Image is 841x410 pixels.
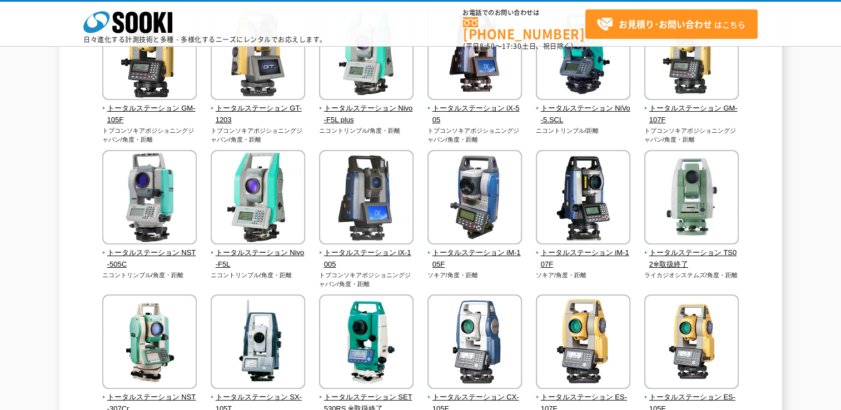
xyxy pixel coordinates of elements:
p: トプコンソキアポジショニングジャパン/角度・距離 [644,126,739,144]
a: トータルステーション GT-1203 [211,92,306,126]
p: ソキア/角度・距離 [536,271,631,280]
p: 日々進化する計測技術と多種・多様化するニーズにレンタルでお応えします。 [83,36,327,43]
img: トータルステーション iM-105F [427,150,522,247]
img: トータルステーション SET530RS ※取扱終了 [319,294,414,392]
span: (平日 ～ 土日、祝日除く) [463,41,573,51]
span: トータルステーション GT-1203 [211,103,306,126]
span: お電話でのお問い合わせは [463,9,585,16]
span: 8:50 [480,41,495,51]
p: ニコントリンブル/角度・距離 [211,271,306,280]
img: トータルステーション GM-105F [102,6,197,103]
img: トータルステーション ES-107F [536,294,630,392]
img: トータルステーション iX-1005 [319,150,414,247]
img: トータルステーション Nivo-F5L plus [319,6,414,103]
span: トータルステーション NST-505C [102,247,197,271]
a: トータルステーション Nivo-F5L plus [319,92,414,126]
a: トータルステーション NST-505C [102,237,197,270]
img: トータルステーション iM-107F [536,150,630,247]
p: ライカジオシステムズ/角度・距離 [644,271,739,280]
strong: お見積り･お問い合わせ [619,17,712,31]
img: トータルステーション TS02※取扱終了 [644,150,739,247]
img: トータルステーション NiVo-5.SCL [536,6,630,103]
a: トータルステーション TS02※取扱終了 [644,237,739,270]
span: トータルステーション GM-107F [644,103,739,126]
span: トータルステーション iX-505 [427,103,522,126]
p: ニコントリンブル/角度・距離 [102,271,197,280]
span: トータルステーション Nivo-F5L plus [319,103,414,126]
img: トータルステーション NST-307Cr [102,294,197,392]
a: トータルステーション Nivo-F5L [211,237,306,270]
p: トプコンソキアポジショニングジャパン/角度・距離 [102,126,197,144]
a: トータルステーション GM-107F [644,92,739,126]
a: トータルステーション NiVo-5.SCL [536,92,631,126]
a: トータルステーション iM-105F [427,237,522,270]
a: トータルステーション iX-505 [427,92,522,126]
p: トプコンソキアポジショニングジャパン/角度・距離 [211,126,306,144]
span: トータルステーション GM-105F [102,103,197,126]
img: トータルステーション CX-105F [427,294,522,392]
span: トータルステーション iM-107F [536,247,631,271]
img: トータルステーション GT-1203 [211,6,305,103]
a: お見積り･お問い合わせはこちら [585,9,758,39]
img: トータルステーション iX-505 [427,6,522,103]
p: ニコントリンブル/角度・距離 [319,126,414,136]
span: トータルステーション iM-105F [427,247,522,271]
img: トータルステーション Nivo-F5L [211,150,305,247]
p: ニコントリンブル/距離 [536,126,631,136]
span: トータルステーション Nivo-F5L [211,247,306,271]
img: トータルステーション GM-107F [644,6,739,103]
p: ソキア/角度・距離 [427,271,522,280]
a: トータルステーション iX-1005 [319,237,414,270]
span: トータルステーション NiVo-5.SCL [536,103,631,126]
img: トータルステーション SX-105T [211,294,305,392]
span: 17:30 [502,41,522,51]
span: トータルステーション TS02※取扱終了 [644,247,739,271]
span: トータルステーション iX-1005 [319,247,414,271]
p: トプコンソキアポジショニングジャパン/角度・距離 [319,271,414,289]
a: トータルステーション GM-105F [102,92,197,126]
span: はこちら [596,16,745,33]
a: トータルステーション iM-107F [536,237,631,270]
img: トータルステーション ES-105F [644,294,739,392]
p: トプコンソキアポジショニングジャパン/角度・距離 [427,126,522,144]
a: [PHONE_NUMBER] [463,17,585,40]
img: トータルステーション NST-505C [102,150,197,247]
